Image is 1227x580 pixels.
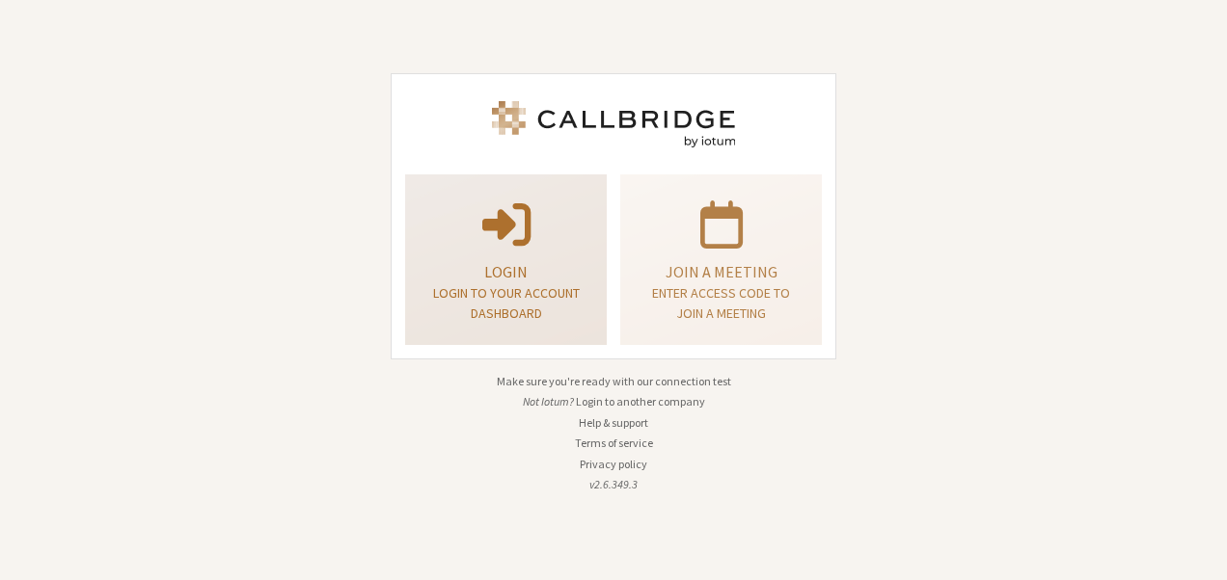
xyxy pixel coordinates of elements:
[576,393,705,410] button: Login to another company
[497,374,731,388] a: Make sure you're ready with our connection test
[429,283,583,324] p: Login to your account dashboard
[644,260,798,283] p: Join a meeting
[575,435,653,450] a: Terms of service
[391,393,836,410] li: Not Iotum?
[644,283,798,324] p: Enter access code to join a meeting
[579,415,648,430] a: Help & support
[429,260,583,283] p: Login
[1179,530,1213,567] iframe: Chat
[391,476,836,493] li: v2.6.349.3
[405,174,607,345] button: LoginLogin to your account dashboard
[488,101,739,147] img: Iotum
[580,457,647,471] a: Privacy policy
[620,174,822,345] a: Join a meetingEnter access code to join a meeting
